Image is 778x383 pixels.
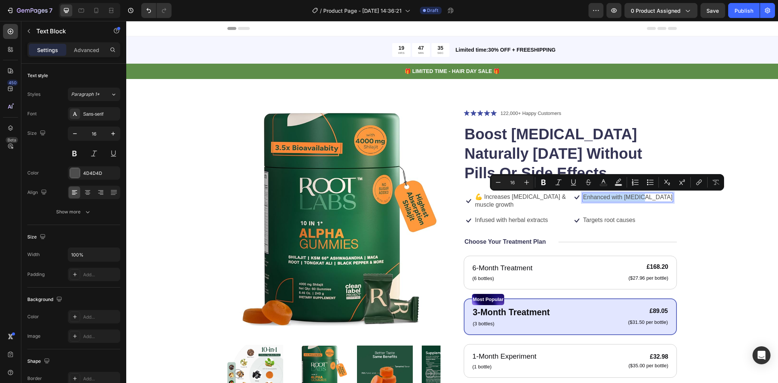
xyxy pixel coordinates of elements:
[27,72,48,79] div: Text style
[272,24,278,30] div: 19
[37,46,58,54] p: Settings
[27,128,47,139] div: Size
[7,80,18,86] div: 450
[292,24,298,30] div: 47
[27,271,45,278] div: Padding
[348,171,443,189] div: Rich Text Editor. Editing area: main
[346,242,406,253] p: 6-Month Treatment
[83,376,118,382] div: Add...
[346,285,424,298] p: 3-Month Treatment
[349,172,442,188] p: 💪 Increases [MEDICAL_DATA] & muscle growth
[6,137,18,143] div: Beta
[141,3,172,18] div: Undo/Redo
[27,251,40,258] div: Width
[346,299,424,307] p: (3 bottles)
[68,248,120,261] input: Auto
[27,295,64,305] div: Background
[74,46,99,54] p: Advanced
[311,24,317,30] div: 35
[83,111,118,118] div: Sans-serif
[338,217,420,225] p: Choose Your Treatment Plan
[456,172,547,181] div: Rich Text Editor. Editing area: main
[707,7,719,14] span: Save
[502,241,543,251] div: £168.20
[311,30,317,34] p: SEC
[57,208,91,216] div: Show more
[349,195,422,203] p: Infused with herbal extracts
[27,205,120,219] button: Show more
[27,375,42,382] div: Border
[337,103,551,162] h1: Boost [MEDICAL_DATA] Naturally [DATE] Without Pills Or Side Effects
[502,298,542,305] p: ($31.50 per bottle)
[502,342,542,348] p: ($35.00 per bottle)
[753,346,771,364] div: Open Intercom Messenger
[457,195,509,203] p: Targets root causes
[1,46,651,54] p: 🎁 LIMITED TIME - HAIR DAY SALE 🎁
[68,88,120,101] button: Paragraph 1*
[700,3,725,18] button: Save
[27,313,39,320] div: Color
[126,21,778,383] iframe: Design area
[27,232,47,242] div: Size
[728,3,760,18] button: Publish
[27,188,48,198] div: Align
[27,91,40,98] div: Styles
[320,7,322,15] span: /
[329,25,550,33] p: Limited time:30% OFF + FREESHIPPING
[501,286,542,295] div: £89.05
[346,342,410,350] p: (1 bottle)
[71,91,100,98] span: Paragraph 1*
[374,89,435,96] p: 122,000+ Happy Customers
[36,27,100,36] p: Text Block
[83,271,118,278] div: Add...
[292,30,298,34] p: MIN
[49,6,52,15] p: 7
[299,348,308,357] button: Carousel Next Arrow
[27,110,37,117] div: Font
[83,170,118,177] div: 4D4D4D
[631,7,681,15] span: 0 product assigned
[457,173,547,180] p: Enhanced with [MEDICAL_DATA]
[490,174,724,191] div: Editor contextual toolbar
[346,274,377,283] p: Most Popular
[27,356,51,367] div: Shape
[346,330,410,341] p: 1-Month Experiment
[83,314,118,320] div: Add...
[107,348,116,357] button: Carousel Back Arrow
[324,7,402,15] span: Product Page - [DATE] 14:36:21
[3,3,56,18] button: 7
[502,254,542,261] p: ($27.96 per bottle)
[83,333,118,340] div: Add...
[735,7,753,15] div: Publish
[27,170,39,176] div: Color
[427,7,439,14] span: Draft
[624,3,697,18] button: 0 product assigned
[502,331,543,341] div: £32.98
[272,30,278,34] p: HRS
[346,254,406,261] p: (6 bottles)
[27,333,40,340] div: Image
